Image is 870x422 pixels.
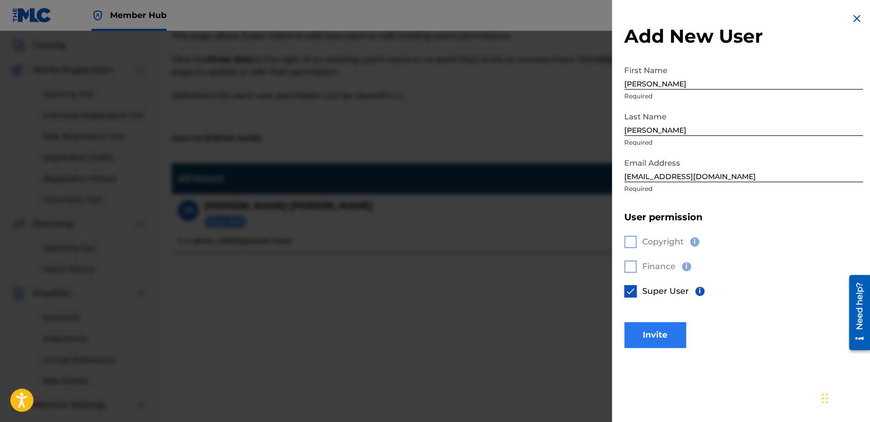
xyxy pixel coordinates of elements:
[12,8,52,23] img: MLC Logo
[841,271,870,354] iframe: Resource Center
[822,383,828,414] div: Arrastrar
[642,286,689,296] span: Super User
[624,322,686,348] button: Invite
[624,25,863,48] h2: Add New User
[819,373,870,422] iframe: Chat Widget
[624,138,863,147] p: Required
[695,287,704,296] span: i
[625,286,636,296] img: checkbox
[624,92,863,101] p: Required
[110,9,167,21] span: Member Hub
[92,9,104,22] img: Top Rightsholder
[624,184,863,194] p: Required
[624,212,863,223] h5: User permission
[819,373,870,422] div: Widget de chat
